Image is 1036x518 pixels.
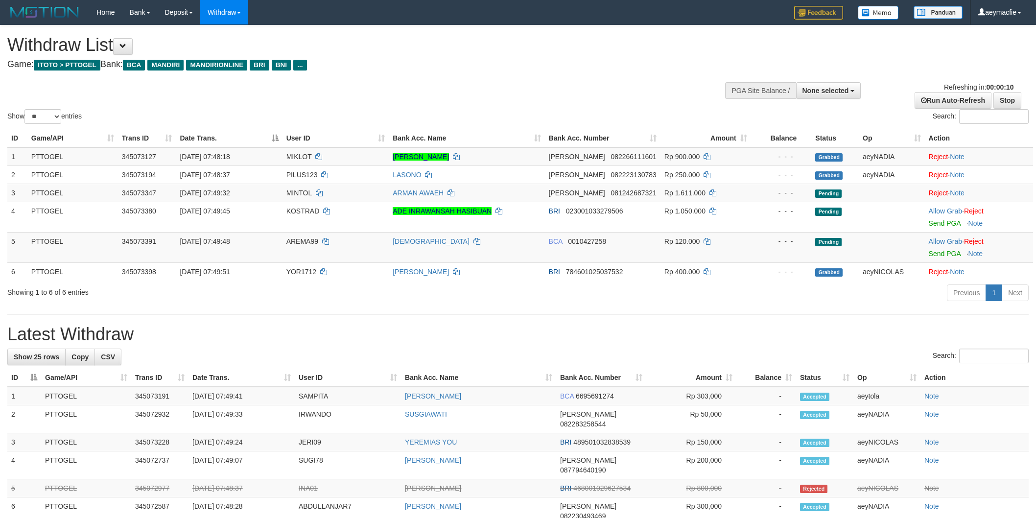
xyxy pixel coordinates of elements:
[393,268,449,276] a: [PERSON_NAME]
[188,369,295,387] th: Date Trans.: activate to sort column ascending
[925,184,1033,202] td: ·
[405,502,461,510] a: [PERSON_NAME]
[859,262,925,281] td: aeyNICOLAS
[27,129,118,147] th: Game/API: activate to sort column ascending
[811,129,859,147] th: Status
[611,171,656,179] span: Copy 082223130783 to clipboard
[929,268,948,276] a: Reject
[802,87,849,94] span: None selected
[7,387,41,405] td: 1
[122,171,156,179] span: 345073194
[933,349,1029,363] label: Search:
[929,250,961,258] a: Send PGA
[405,392,461,400] a: [PERSON_NAME]
[131,451,188,479] td: 345072737
[131,479,188,497] td: 345072977
[7,262,27,281] td: 6
[7,325,1029,344] h1: Latest Withdraw
[122,237,156,245] span: 345073391
[736,451,796,479] td: -
[664,268,700,276] span: Rp 400.000
[295,405,401,433] td: IRWANDO
[800,457,829,465] span: Accepted
[736,387,796,405] td: -
[929,237,964,245] span: ·
[7,451,41,479] td: 4
[41,479,131,497] td: PTTOGEL
[950,171,965,179] a: Note
[7,147,27,166] td: 1
[180,237,230,245] span: [DATE] 07:49:48
[573,438,631,446] span: Copy 489501032838539 to clipboard
[986,284,1002,301] a: 1
[286,237,318,245] span: AREMA99
[924,502,939,510] a: Note
[7,109,82,124] label: Show entries
[131,433,188,451] td: 345073228
[986,83,1013,91] strong: 00:00:10
[611,189,656,197] span: Copy 081242687321 to clipboard
[549,268,560,276] span: BRI
[925,202,1033,232] td: ·
[27,184,118,202] td: PTTOGEL
[34,60,100,71] span: ITOTO > PTTOGEL
[920,369,1029,387] th: Action
[393,171,421,179] a: LASONO
[7,369,41,387] th: ID: activate to sort column descending
[560,484,571,492] span: BRI
[7,349,66,365] a: Show 25 rows
[751,129,812,147] th: Balance
[660,129,751,147] th: Amount: activate to sort column ascending
[968,219,983,227] a: Note
[853,479,920,497] td: aeyNICOLAS
[7,5,82,20] img: MOTION_logo.png
[924,484,939,492] a: Note
[576,392,614,400] span: Copy 6695691274 to clipboard
[815,153,843,162] span: Grabbed
[815,268,843,277] span: Grabbed
[393,237,470,245] a: [DEMOGRAPHIC_DATA]
[549,189,605,197] span: [PERSON_NAME]
[755,152,808,162] div: - - -
[101,353,115,361] span: CSV
[549,207,560,215] span: BRI
[188,479,295,497] td: [DATE] 07:48:37
[859,129,925,147] th: Op: activate to sort column ascending
[925,165,1033,184] td: ·
[950,268,965,276] a: Note
[815,208,842,216] span: Pending
[41,387,131,405] td: PTTOGEL
[41,369,131,387] th: Game/API: activate to sort column ascending
[556,369,646,387] th: Bank Acc. Number: activate to sort column ascending
[118,129,176,147] th: Trans ID: activate to sort column ascending
[27,147,118,166] td: PTTOGEL
[925,147,1033,166] td: ·
[188,433,295,451] td: [DATE] 07:49:24
[929,189,948,197] a: Reject
[950,153,965,161] a: Note
[566,268,623,276] span: Copy 784601025037532 to clipboard
[94,349,121,365] a: CSV
[27,165,118,184] td: PTTOGEL
[7,433,41,451] td: 3
[188,387,295,405] td: [DATE] 07:49:41
[924,410,939,418] a: Note
[664,237,700,245] span: Rp 120.000
[736,405,796,433] td: -
[944,83,1013,91] span: Refreshing in:
[925,262,1033,281] td: ·
[755,170,808,180] div: - - -
[853,369,920,387] th: Op: activate to sort column ascending
[401,369,556,387] th: Bank Acc. Name: activate to sort column ascending
[859,147,925,166] td: aeyNADIA
[664,207,706,215] span: Rp 1.050.000
[755,267,808,277] div: - - -
[560,502,616,510] span: [PERSON_NAME]
[286,189,312,197] span: MINTOL
[925,129,1033,147] th: Action
[295,433,401,451] td: JERI09
[815,171,843,180] span: Grabbed
[295,369,401,387] th: User ID: activate to sort column ascending
[924,438,939,446] a: Note
[293,60,306,71] span: ...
